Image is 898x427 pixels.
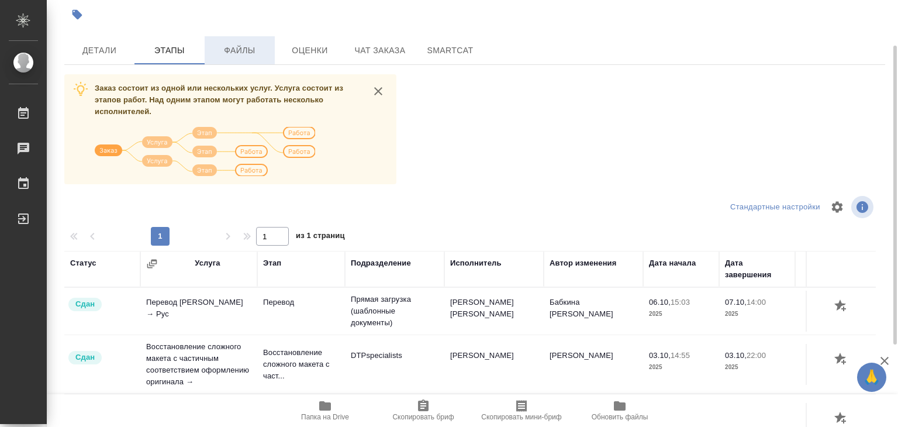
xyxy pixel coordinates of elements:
[195,257,220,269] div: Услуга
[64,2,90,27] button: Добавить тэг
[481,413,561,421] span: Скопировать мини-бриф
[276,394,374,427] button: Папка на Drive
[450,257,502,269] div: Исполнитель
[70,257,96,269] div: Статус
[851,196,876,218] span: Посмотреть информацию
[831,350,851,370] button: Добавить оценку
[571,394,669,427] button: Обновить файлы
[747,351,766,360] p: 22:00
[345,344,444,385] td: DTPspecialists
[544,344,643,385] td: [PERSON_NAME]
[296,229,345,246] span: из 1 страниц
[725,298,747,307] p: 07.10,
[649,351,671,360] p: 03.10,
[75,352,95,363] p: Сдан
[351,257,411,269] div: Подразделение
[263,347,339,382] p: Восстановление сложного макета с част...
[725,257,789,281] div: Дата завершения
[263,257,281,269] div: Этап
[862,365,882,390] span: 🙏
[801,297,865,308] p: 75
[140,291,257,332] td: Перевод [PERSON_NAME] → Рус
[725,351,747,360] p: 03.10,
[592,413,648,421] span: Обновить файлы
[444,344,544,385] td: [PERSON_NAME]
[282,43,338,58] span: Оценки
[671,351,690,360] p: 14:55
[263,297,339,308] p: Перевод
[649,361,713,373] p: 2025
[671,298,690,307] p: 15:03
[801,361,865,373] p: Страница А4
[422,43,478,58] span: SmartCat
[831,297,851,316] button: Добавить оценку
[444,291,544,332] td: [PERSON_NAME] [PERSON_NAME]
[649,308,713,320] p: 2025
[146,258,158,270] button: Сгруппировать
[392,413,454,421] span: Скопировать бриф
[801,350,865,361] p: 5
[75,298,95,310] p: Сдан
[352,43,408,58] span: Чат заказа
[727,198,823,216] div: split button
[472,394,571,427] button: Скопировать мини-бриф
[345,288,444,335] td: Прямая загрузка (шаблонные документы)
[801,308,865,320] p: слово
[725,361,789,373] p: 2025
[649,298,671,307] p: 06.10,
[649,257,696,269] div: Дата начала
[550,257,616,269] div: Автор изменения
[747,298,766,307] p: 14:00
[141,43,198,58] span: Этапы
[95,84,343,116] span: Заказ состоит из одной или нескольких услуг. Услуга состоит из этапов работ. Над одним этапом мог...
[725,308,789,320] p: 2025
[544,291,643,332] td: Бабкина [PERSON_NAME]
[374,394,472,427] button: Скопировать бриф
[140,335,257,394] td: Восстановление сложного макета с частичным соответствием оформлению оригинала →
[857,363,886,392] button: 🙏
[71,43,127,58] span: Детали
[301,413,349,421] span: Папка на Drive
[212,43,268,58] span: Файлы
[823,193,851,221] span: Настроить таблицу
[369,82,387,100] button: close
